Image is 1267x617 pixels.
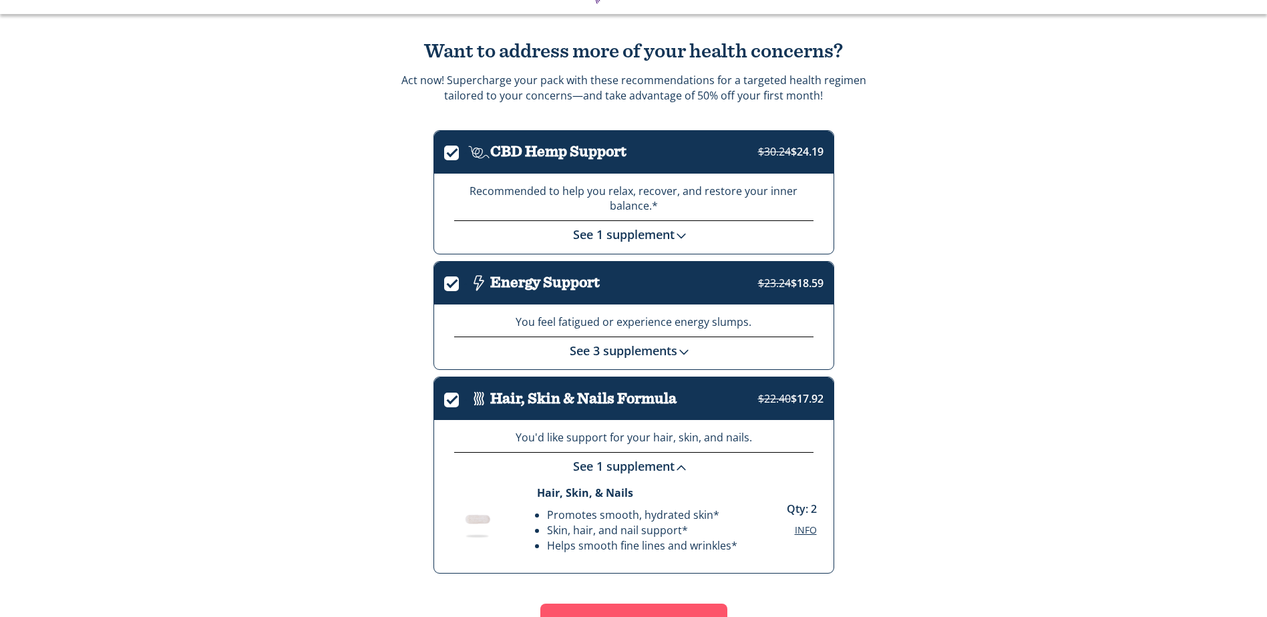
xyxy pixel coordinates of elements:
img: down-chevron.svg [675,229,688,242]
li: Promotes smooth, hydrated skin* [547,507,737,523]
h2: Want to address more of your health concerns? [400,41,868,63]
span: $24.19 [758,144,824,159]
img: down-chevron.svg [675,461,688,475]
p: Recommended to help you relax, recover, and restore your inner balance.* [454,184,813,214]
p: Qty: 2 [787,501,817,517]
h3: Hair, Skin & Nails Formula [490,391,677,407]
img: Supplement Image [444,497,511,542]
img: Icon [468,141,490,164]
img: Icon [468,387,490,410]
p: You'd like support for your hair, skin, and nails. [454,430,813,445]
label: . [444,143,468,158]
h3: CBD Hemp Support [490,144,626,160]
button: Info [795,524,817,537]
strike: $23.24 [758,276,791,290]
strike: $22.40 [758,391,791,406]
img: Icon [468,272,490,294]
span: $17.92 [758,391,824,406]
strike: $30.24 [758,144,791,159]
a: See 1 supplement [573,458,695,474]
strong: Hair, Skin, & Nails [537,485,633,500]
p: You feel fatigued or experience energy slumps. [454,315,813,330]
span: Info [795,524,817,536]
li: Helps smooth fine lines and wrinkles* [547,538,737,554]
p: Act now! Supercharge your pack with these recommendations for a targeted health regimen tailored ... [401,73,866,103]
label: . [444,390,468,405]
h3: Energy Support [490,274,600,291]
a: See 1 supplement [573,226,695,242]
span: $18.59 [758,276,824,290]
li: Skin, hair, and nail support* [547,523,737,538]
label: . [444,274,468,289]
a: See 3 supplements [570,343,697,359]
img: down-chevron.svg [677,345,691,359]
